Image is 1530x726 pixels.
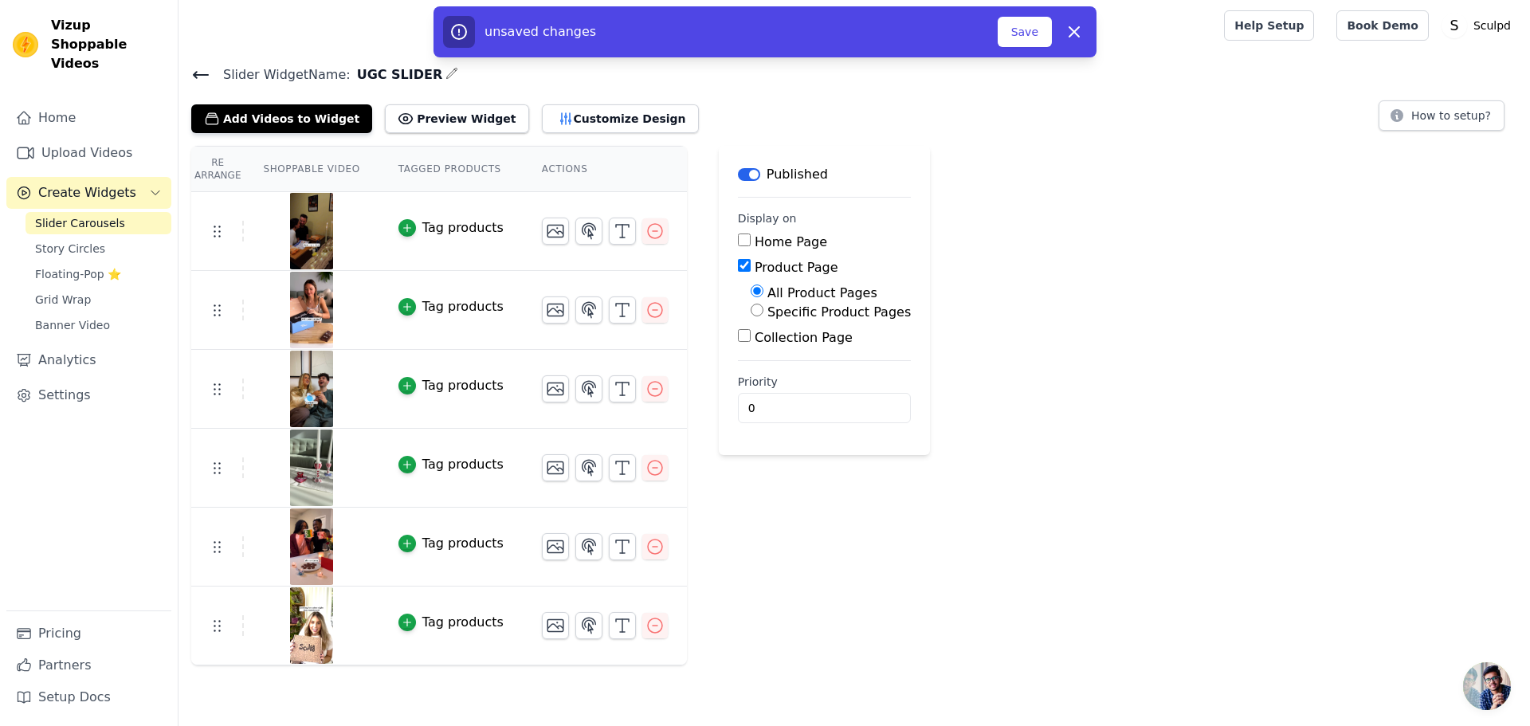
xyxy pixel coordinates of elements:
[998,17,1052,47] button: Save
[398,218,504,237] button: Tag products
[385,104,528,133] button: Preview Widget
[6,618,171,649] a: Pricing
[289,272,334,348] img: vizup-images-b6ff.png
[191,104,372,133] button: Add Videos to Widget
[398,376,504,395] button: Tag products
[1379,112,1504,127] a: How to setup?
[542,454,569,481] button: Change Thumbnail
[289,430,334,506] img: vizup-images-444d.png
[422,534,504,553] div: Tag products
[542,104,699,133] button: Customize Design
[767,304,911,320] label: Specific Product Pages
[289,587,334,664] img: vizup-images-cd76.png
[422,613,504,632] div: Tag products
[25,237,171,260] a: Story Circles
[422,218,504,237] div: Tag products
[398,297,504,316] button: Tag products
[35,317,110,333] span: Banner Video
[191,147,244,192] th: Re Arrange
[35,215,125,231] span: Slider Carousels
[6,379,171,411] a: Settings
[542,612,569,639] button: Change Thumbnail
[755,330,853,345] label: Collection Page
[542,218,569,245] button: Change Thumbnail
[422,297,504,316] div: Tag products
[6,681,171,713] a: Setup Docs
[6,102,171,134] a: Home
[755,260,838,275] label: Product Page
[6,137,171,169] a: Upload Videos
[398,455,504,474] button: Tag products
[542,375,569,402] button: Change Thumbnail
[25,263,171,285] a: Floating-Pop ⭐
[289,508,334,585] img: vizup-images-49b8.png
[484,24,596,39] span: unsaved changes
[542,533,569,560] button: Change Thumbnail
[422,376,504,395] div: Tag products
[542,296,569,324] button: Change Thumbnail
[6,344,171,376] a: Analytics
[25,314,171,336] a: Banner Video
[289,351,334,427] img: vizup-images-fc37.png
[767,165,828,184] p: Published
[35,292,91,308] span: Grid Wrap
[38,183,136,202] span: Create Widgets
[6,177,171,209] button: Create Widgets
[738,374,911,390] label: Priority
[25,212,171,234] a: Slider Carousels
[351,65,443,84] span: UGC SLIDER
[398,613,504,632] button: Tag products
[244,147,379,192] th: Shoppable Video
[738,210,797,226] legend: Display on
[35,241,105,257] span: Story Circles
[6,649,171,681] a: Partners
[523,147,687,192] th: Actions
[398,534,504,553] button: Tag products
[1379,100,1504,131] button: How to setup?
[35,266,121,282] span: Floating-Pop ⭐
[422,455,504,474] div: Tag products
[767,285,877,300] label: All Product Pages
[379,147,523,192] th: Tagged Products
[445,64,458,85] div: Edit Name
[210,65,351,84] span: Slider Widget Name:
[755,234,827,249] label: Home Page
[1463,662,1511,710] a: Open chat
[25,288,171,311] a: Grid Wrap
[289,193,334,269] img: vizup-images-7c49.png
